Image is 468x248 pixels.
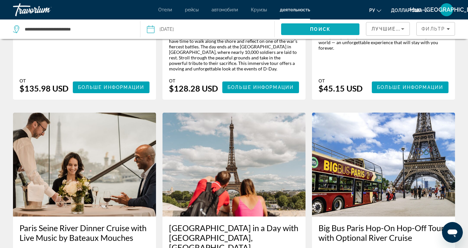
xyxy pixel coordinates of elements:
button: Больше информации [73,81,149,93]
span: Поиск [310,27,331,32]
button: Изменить валюту [391,6,428,15]
a: автомобили [212,7,238,12]
img: Big Bus Paris Hop-On Hop-Off Tour with Optional River Cruise [312,113,455,217]
button: Изменить язык [369,6,381,15]
a: Травориум [13,1,78,18]
img: Paris Seine River Dinner Cruise with Live Music by Bateaux Mouches [13,113,156,217]
div: От [318,78,363,83]
a: Отели [158,7,172,12]
span: Лучшие продавцы [371,26,429,31]
input: Search destination [24,24,130,34]
img: Paris in a Day with Louvre, Eiffel Tower, Notre Dame & Cruise [162,113,305,217]
a: рейсы [185,7,199,12]
font: ру [369,8,375,13]
span: Фильтр [422,26,445,31]
a: Big Bus Paris Hop-On Hop-Off Tour with Optional River Cruise [318,223,448,242]
div: От [19,78,69,83]
button: Filters [416,22,455,36]
div: $45.15 USD [318,83,363,93]
span: Больше информации [377,85,443,90]
font: доллар США [391,8,422,13]
button: Search [281,23,360,35]
a: Paris Seine River Dinner Cruise with Live Music by Bateaux Mouches [19,223,149,242]
div: От [169,78,218,83]
mat-select: Sort by [371,25,404,33]
div: $128.28 USD [169,83,218,93]
button: Меню пользователя [438,3,455,17]
iframe: Кнопка запуска окна обмена сообщениями [442,222,463,243]
span: Больше информации [227,85,294,90]
div: $135.98 USD [19,83,69,93]
span: Больше информации [78,85,144,90]
button: Больше информации [372,81,448,93]
button: Больше информации [222,81,299,93]
a: деятельность [280,7,310,12]
button: [DATE]Date: Oct 29, 2025 [147,19,274,39]
a: Круизы [251,7,267,12]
